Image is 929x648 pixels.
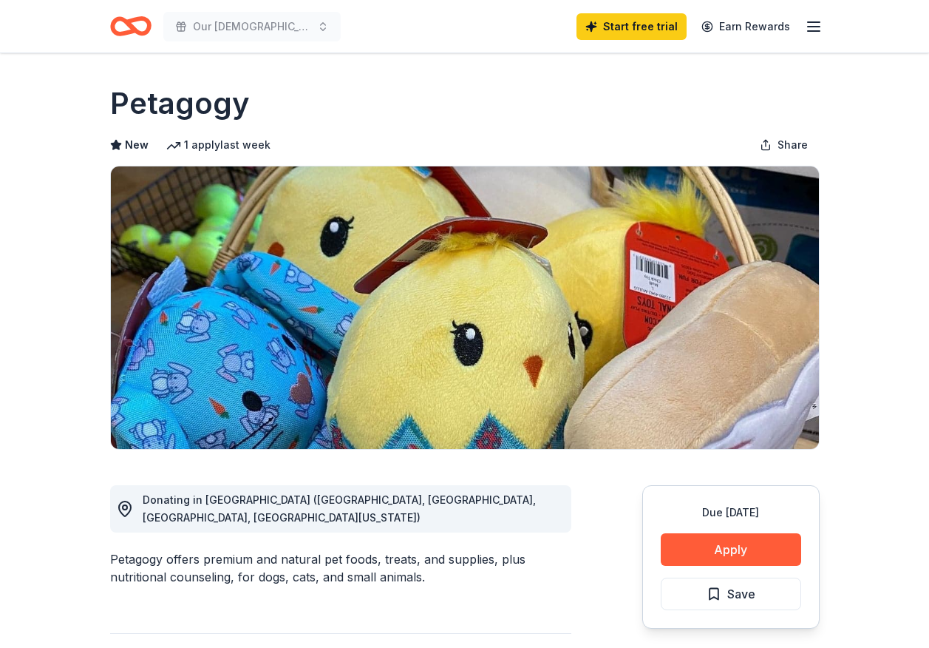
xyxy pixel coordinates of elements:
img: Image for Petagogy [111,166,819,449]
div: Due [DATE] [661,504,801,522]
span: New [125,136,149,154]
a: Start free trial [576,13,687,40]
button: Apply [661,533,801,566]
span: Share [777,136,808,154]
h1: Petagogy [110,83,250,124]
a: Earn Rewards [693,13,799,40]
button: Share [748,130,820,160]
span: Donating in [GEOGRAPHIC_DATA] ([GEOGRAPHIC_DATA], [GEOGRAPHIC_DATA], [GEOGRAPHIC_DATA], [GEOGRAPH... [143,493,536,524]
a: Home [110,9,152,44]
button: Save [661,578,801,610]
div: Petagogy offers premium and natural pet foods, treats, and supplies, plus nutritional counseling,... [110,550,571,586]
span: Our [DEMOGRAPHIC_DATA] of the Valley Spectacular Christmas Jubilee [193,18,311,36]
span: Save [727,584,755,604]
div: 1 apply last week [166,136,270,154]
button: Our [DEMOGRAPHIC_DATA] of the Valley Spectacular Christmas Jubilee [163,12,341,41]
